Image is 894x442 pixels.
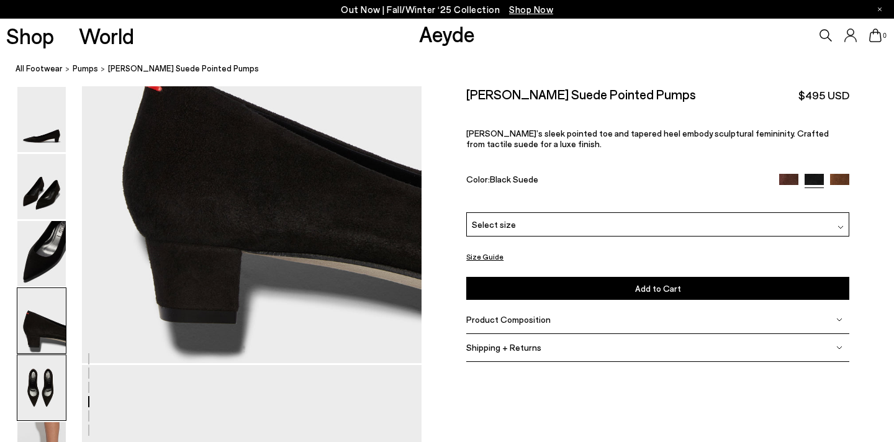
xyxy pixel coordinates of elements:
[836,317,842,323] img: svg%3E
[869,29,882,42] a: 0
[838,224,844,230] img: svg%3E
[17,221,66,286] img: Judi Suede Pointed Pumps - Image 3
[836,345,842,351] img: svg%3E
[490,173,538,184] span: Black Suede
[466,314,551,325] span: Product Composition
[17,154,66,219] img: Judi Suede Pointed Pumps - Image 2
[79,25,134,47] a: World
[17,288,66,353] img: Judi Suede Pointed Pumps - Image 4
[73,62,98,75] a: pumps
[466,173,767,187] div: Color:
[73,63,98,73] span: pumps
[17,87,66,152] img: Judi Suede Pointed Pumps - Image 1
[466,342,541,353] span: Shipping + Returns
[635,283,681,294] span: Add to Cart
[466,277,849,300] button: Add to Cart
[17,355,66,420] img: Judi Suede Pointed Pumps - Image 5
[466,128,849,149] p: [PERSON_NAME]’s sleek pointed toe and tapered heel embody sculptural femininity. Crafted from tac...
[509,4,553,15] span: Navigate to /collections/new-in
[16,62,63,75] a: All Footwear
[798,88,849,103] span: $495 USD
[472,218,516,231] span: Select size
[108,62,259,75] span: [PERSON_NAME] Suede Pointed Pumps
[341,2,553,17] p: Out Now | Fall/Winter ‘25 Collection
[6,25,54,47] a: Shop
[882,32,888,39] span: 0
[466,86,696,102] h2: [PERSON_NAME] Suede Pointed Pumps
[16,52,894,86] nav: breadcrumb
[419,20,475,47] a: Aeyde
[466,249,503,264] button: Size Guide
